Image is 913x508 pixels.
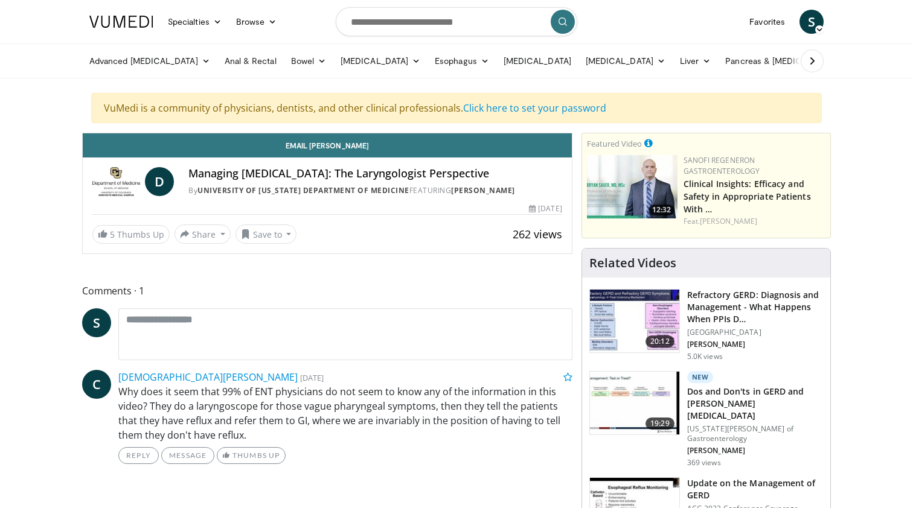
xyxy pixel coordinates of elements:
[529,203,562,214] div: [DATE]
[684,178,811,215] a: Clinical Insights: Efficacy and Safety in Appropriate Patients With …
[300,372,324,383] small: [DATE]
[742,10,792,34] a: Favorites
[110,229,115,240] span: 5
[587,138,642,149] small: Featured Video
[673,49,718,73] a: Liver
[82,370,111,399] a: C
[235,224,297,244] button: Save to
[687,328,823,337] p: [GEOGRAPHIC_DATA]
[83,133,572,157] a: Email [PERSON_NAME]
[496,49,578,73] a: [MEDICAL_DATA]
[161,10,229,34] a: Specialties
[145,167,174,196] a: D
[229,10,284,34] a: Browse
[336,7,577,36] input: Search topics, interventions
[646,418,674,430] span: 19:29
[684,155,760,176] a: Sanofi Regeneron Gastroenterology
[687,477,823,501] h3: Update on the Management of GERD
[197,185,409,195] a: University of [US_STATE] Department of Medicine
[684,216,825,227] div: Feat.
[589,289,823,361] a: 20:12 Refractory GERD: Diagnosis and Management - What Happens When PPIs D… [GEOGRAPHIC_DATA] [PE...
[161,447,214,464] a: Message
[687,458,721,468] p: 369 views
[587,155,678,218] img: bf9ce42c-6823-4735-9d6f-bc9dbebbcf2c.png.150x105_q85_crop-smart_upscale.jpg
[687,289,823,325] h3: Refractory GERD: Diagnosis and Management - What Happens When PPIs D…
[718,49,859,73] a: Pancreas & [MEDICAL_DATA]
[284,49,333,73] a: Bowel
[590,372,679,434] img: f50e71c0-081a-4360-bbe0-1cd57b33a2d4.150x105_q85_crop-smart_upscale.jpg
[587,155,678,218] a: 12:32
[687,446,823,456] p: [PERSON_NAME]
[188,185,562,196] div: By FEATURING
[89,16,153,28] img: VuMedi Logo
[82,49,217,73] a: Advanced [MEDICAL_DATA]
[590,290,679,352] img: 3ebb8888-053f-4716-a04b-23597f74d097.150x105_q85_crop-smart_upscale.jpg
[513,227,562,241] span: 262 views
[175,224,231,244] button: Share
[687,352,723,361] p: 5.0K views
[687,371,714,383] p: New
[700,216,757,226] a: [PERSON_NAME]
[333,49,428,73] a: [MEDICAL_DATA]
[646,335,674,348] span: 20:12
[649,205,674,215] span: 12:32
[589,256,676,270] h4: Related Videos
[799,10,824,34] a: S
[118,384,572,442] p: Why does it seem that 99% of ENT physicians do not seem to know any of the information in this vi...
[687,386,823,422] h3: Dos and Don'ts in GERD and [PERSON_NAME][MEDICAL_DATA]
[92,225,170,244] a: 5 Thumbs Up
[118,447,159,464] a: Reply
[463,101,606,115] a: Click here to set your password
[217,447,285,464] a: Thumbs Up
[578,49,673,73] a: [MEDICAL_DATA]
[589,371,823,468] a: 19:29 New Dos and Don'ts in GERD and [PERSON_NAME][MEDICAL_DATA] [US_STATE][PERSON_NAME] of Gastr...
[82,308,111,337] a: S
[687,424,823,443] p: [US_STATE][PERSON_NAME] of Gastroenterology
[217,49,284,73] a: Anal & Rectal
[82,283,572,299] span: Comments 1
[92,167,140,196] img: University of Colorado Department of Medicine
[118,370,298,384] a: [DEMOGRAPHIC_DATA][PERSON_NAME]
[188,167,562,180] h4: Managing [MEDICAL_DATA]: The Laryngologist Perspective
[687,340,823,349] p: [PERSON_NAME]
[451,185,515,195] a: [PERSON_NAME]
[428,49,496,73] a: Esophagus
[91,93,822,123] div: VuMedi is a community of physicians, dentists, and other clinical professionals.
